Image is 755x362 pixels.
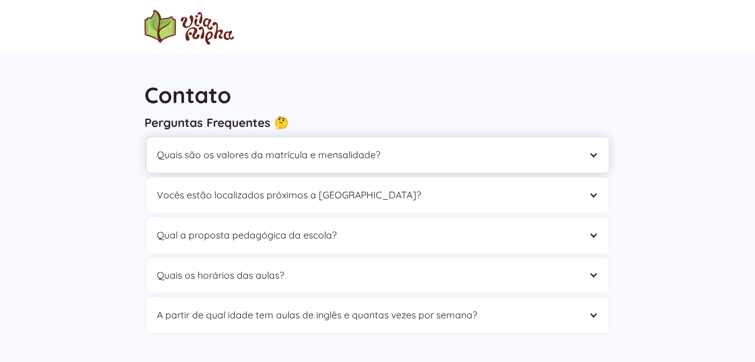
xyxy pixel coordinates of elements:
[147,137,609,173] div: Quais são os valores da matrícula e mensalidade?
[147,218,609,253] div: Qual a proposta pedagógica da escola?
[147,178,609,213] div: Vocês estão localizados próximos a [GEOGRAPHIC_DATA]?
[157,268,579,283] div: Quais os horários das aulas?
[157,228,579,243] div: Qual a proposta pedagógica da escola?
[144,79,611,111] h1: Contato
[144,10,234,45] a: home
[147,298,609,333] div: A partir de qual idade tem aulas de inglês e quantas vezes por semana?
[157,147,579,163] div: Quais são os valores da matrícula e mensalidade?
[157,187,579,203] div: Vocês estão localizados próximos a [GEOGRAPHIC_DATA]?
[144,115,611,130] h3: Perguntas Frequentes 🤔
[157,307,579,323] div: A partir de qual idade tem aulas de inglês e quantas vezes por semana?
[144,10,234,45] img: logo Escola Vila Alpha
[147,258,609,293] div: Quais os horários das aulas?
